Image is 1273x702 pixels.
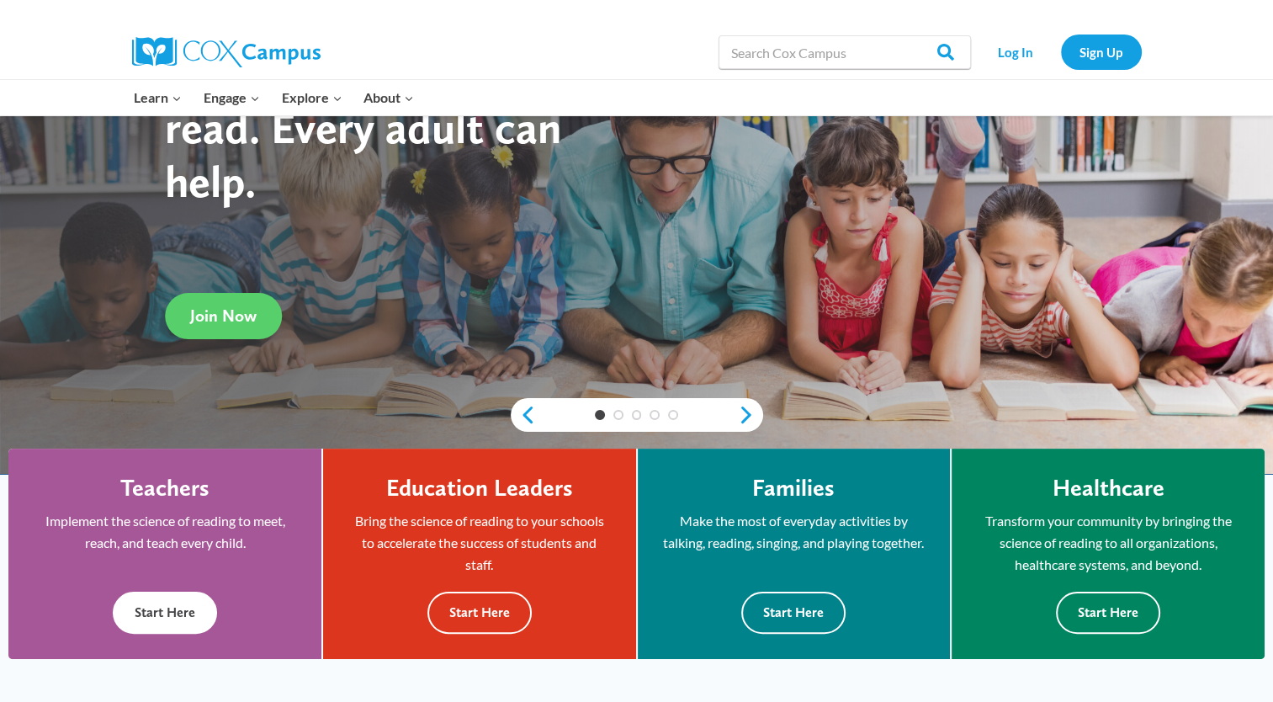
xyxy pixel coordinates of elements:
p: Implement the science of reading to meet, reach, and teach every child. [34,510,296,553]
div: content slider buttons [511,398,763,432]
a: Sign Up [1061,35,1142,69]
span: Join Now [190,306,257,326]
a: Healthcare Transform your community by bringing the science of reading to all organizations, heal... [952,449,1265,659]
button: Child menu of Explore [271,80,353,115]
a: 4 [650,410,660,420]
a: Education Leaders Bring the science of reading to your schools to accelerate the success of stude... [323,449,635,659]
p: Make the most of everyday activities by talking, reading, singing, and playing together. [663,510,925,553]
button: Child menu of Learn [124,80,194,115]
nav: Secondary Navigation [979,35,1142,69]
p: Bring the science of reading to your schools to accelerate the success of students and staff. [348,510,610,575]
p: Transform your community by bringing the science of reading to all organizations, healthcare syst... [977,510,1239,575]
h4: Families [752,474,835,503]
h4: Education Leaders [386,474,573,503]
img: Cox Campus [132,37,321,67]
button: Start Here [113,592,217,633]
a: 3 [632,410,642,420]
strong: Every child deserves to read. Every adult can help. [165,46,599,207]
a: 2 [613,410,623,420]
a: Families Make the most of everyday activities by talking, reading, singing, and playing together.... [638,449,950,659]
a: 5 [668,410,678,420]
a: Log In [979,35,1053,69]
button: Child menu of About [353,80,425,115]
a: Join Now [165,293,282,339]
button: Start Here [1056,592,1160,633]
button: Start Here [427,592,532,633]
button: Child menu of Engage [193,80,271,115]
input: Search Cox Campus [719,35,971,69]
a: previous [511,405,536,425]
nav: Primary Navigation [124,80,425,115]
button: Start Here [741,592,846,633]
a: Teachers Implement the science of reading to meet, reach, and teach every child. Start Here [8,449,321,659]
a: next [738,405,763,425]
h4: Teachers [120,474,210,503]
h4: Healthcare [1052,474,1164,503]
a: 1 [595,410,605,420]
